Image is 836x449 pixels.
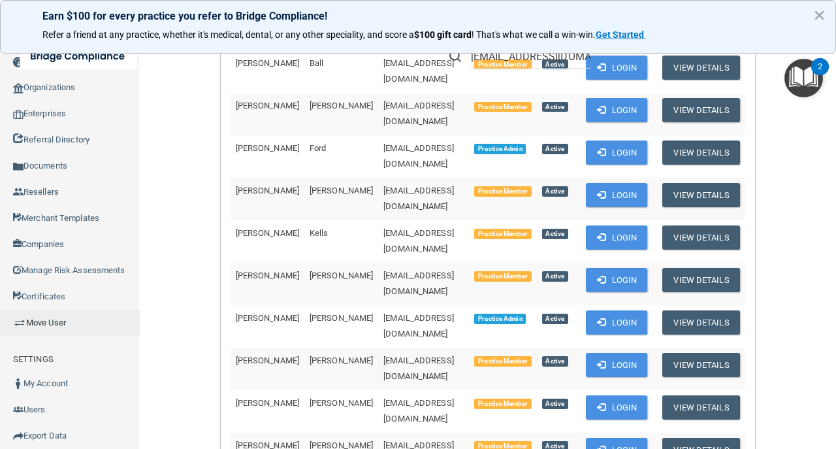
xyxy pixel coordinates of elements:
a: Get Started [596,29,646,40]
span: [PERSON_NAME] [236,356,299,365]
img: ic_user_dark.df1a06c3.png [13,378,24,389]
img: icon-users.e205127d.png [13,405,24,415]
div: 2 [818,67,822,84]
span: Active [542,399,568,409]
span: [PERSON_NAME] [310,356,373,365]
span: [EMAIL_ADDRESS][DOMAIN_NAME] [383,101,454,126]
button: View Details [662,98,739,122]
strong: $100 gift card [414,29,472,40]
span: Refer a friend at any practice, whether it's medical, dental, or any other speciality, and score a [42,29,414,40]
button: View Details [662,353,739,377]
span: [PERSON_NAME] [236,186,299,195]
button: Login [586,268,648,292]
span: Practice Member [474,102,531,112]
span: [PERSON_NAME] [310,313,373,323]
span: Practice Admin [474,144,526,154]
span: [PERSON_NAME] [236,271,299,280]
span: [EMAIL_ADDRESS][DOMAIN_NAME] [383,313,454,339]
span: [PERSON_NAME] [236,398,299,408]
button: Login [586,98,648,122]
span: [EMAIL_ADDRESS][DOMAIN_NAME] [383,186,454,211]
span: Practice Admin [474,314,526,324]
span: Active [542,271,568,282]
span: [PERSON_NAME] [236,313,299,323]
span: Practice Member [474,229,531,239]
span: [PERSON_NAME] [236,143,299,153]
span: [EMAIL_ADDRESS][DOMAIN_NAME] [383,398,454,424]
label: SETTINGS [13,352,54,367]
button: Open Resource Center, 2 new notifications [784,59,823,97]
img: enterprise.0d942306.png [13,110,24,119]
img: organization-icon.f8decf85.png [13,83,24,93]
span: [EMAIL_ADDRESS][DOMAIN_NAME] [383,228,454,254]
span: ! That's what we call a win-win. [472,29,596,40]
span: [PERSON_NAME] [236,228,299,238]
img: briefcase.64adab9b.png [13,316,26,329]
span: Practice Member [474,399,531,409]
img: icon-documents.8dae5593.png [13,161,24,172]
span: Practice Member [474,186,531,197]
button: View Details [662,183,739,207]
button: View Details [662,141,739,165]
span: [EMAIL_ADDRESS][DOMAIN_NAME] [383,356,454,381]
button: Login [586,353,648,377]
button: View Details [662,225,739,250]
span: Practice Member [474,271,531,282]
span: [PERSON_NAME] [310,101,373,110]
img: bridge_compliance_login_screen.278c3ca4.svg [20,43,137,70]
strong: Get Started [596,29,644,40]
button: View Details [662,310,739,335]
span: [PERSON_NAME] [310,186,373,195]
span: Kells [310,228,329,238]
button: Login [586,183,648,207]
input: Search [471,44,590,69]
button: View Details [662,395,739,420]
span: Active [542,186,568,197]
span: [PERSON_NAME] [310,271,373,280]
span: Ford [310,143,326,153]
span: [PERSON_NAME] [236,101,299,110]
button: Close [813,5,826,25]
button: Login [586,395,648,420]
span: Active [542,314,568,324]
button: View Details [662,268,739,292]
span: [PERSON_NAME] [310,398,373,408]
img: ic_reseller.de258add.png [13,187,24,197]
img: ic-search.3b580494.png [449,50,461,62]
span: Active [542,102,568,112]
span: Active [542,144,568,154]
p: Earn $100 for every practice you refer to Bridge Compliance! [42,10,794,22]
button: Login [586,225,648,250]
span: [EMAIL_ADDRESS][DOMAIN_NAME] [383,143,454,169]
button: Login [586,141,648,165]
span: Practice Member [474,356,531,367]
span: Active [542,356,568,367]
img: icon-export.b9366987.png [13,431,24,441]
button: Login [586,310,648,335]
span: [EMAIL_ADDRESS][DOMAIN_NAME] [383,271,454,296]
span: Active [542,229,568,239]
